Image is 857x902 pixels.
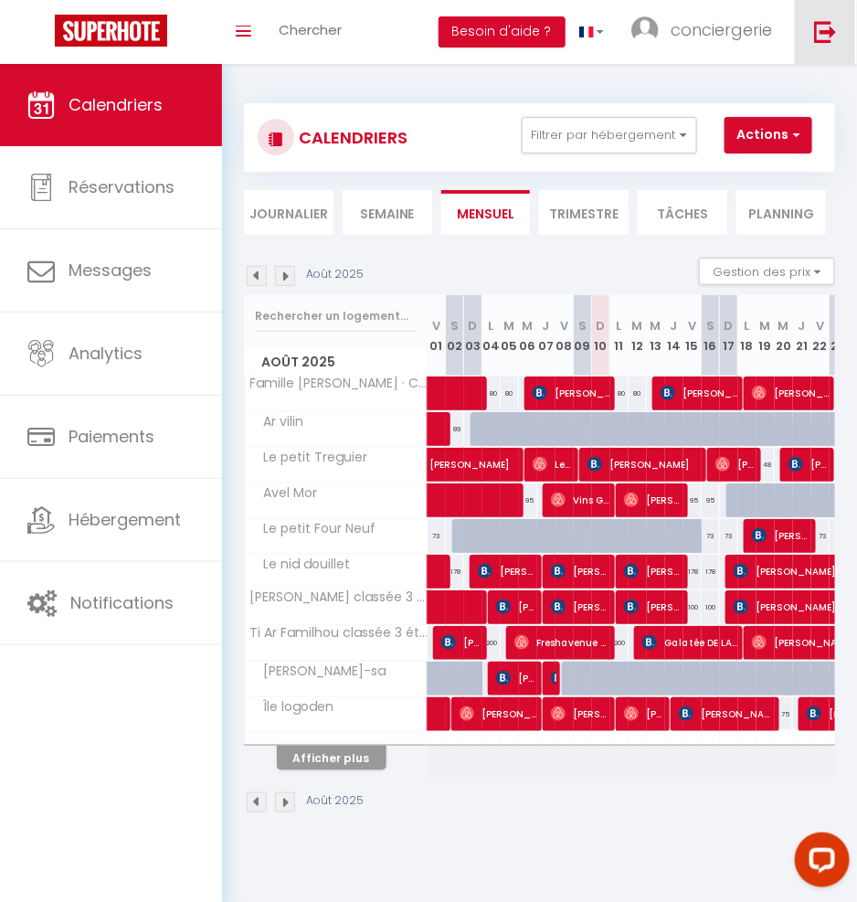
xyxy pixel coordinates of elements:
[702,295,720,377] th: 16
[574,295,592,377] th: 09
[255,300,417,333] input: Rechercher un logement...
[69,425,154,448] span: Paiements
[647,295,665,377] th: 13
[631,16,659,44] img: ...
[248,697,339,717] span: Île logoden
[543,317,550,334] abbr: J
[446,295,464,377] th: 02
[248,590,430,604] span: [PERSON_NAME] classée 3 étoiles
[624,589,685,624] span: [PERSON_NAME]
[834,317,842,334] abbr: S
[306,266,364,283] p: Août 2025
[248,662,391,682] span: [PERSON_NAME]-sa
[277,746,386,770] button: Afficher plus
[736,190,826,235] li: Planning
[752,518,813,553] span: [PERSON_NAME]
[702,483,720,517] div: 95
[428,519,446,553] div: 73
[578,317,587,334] abbr: S
[683,483,702,517] div: 95
[760,317,771,334] abbr: M
[699,258,835,285] button: Gestion des prix
[420,448,439,483] a: [PERSON_NAME]
[830,295,848,377] th: 23
[706,317,714,334] abbr: S
[756,295,775,377] th: 19
[738,295,756,377] th: 18
[780,825,857,902] iframe: LiveChat chat widget
[539,190,629,235] li: Trimestre
[683,295,702,377] th: 15
[248,555,355,575] span: Le nid douillet
[343,190,432,235] li: Semaine
[715,447,758,482] span: [PERSON_NAME]
[469,317,478,334] abbr: D
[629,377,647,410] div: 80
[793,295,811,377] th: 21
[778,317,789,334] abbr: M
[725,317,734,334] abbr: D
[720,519,738,553] div: 73
[642,625,740,660] span: Galatée DE LARMINAT
[661,376,740,410] span: [PERSON_NAME]
[441,625,484,660] span: [PERSON_NAME]
[460,696,539,731] span: [PERSON_NAME]
[555,295,574,377] th: 08
[688,317,696,334] abbr: V
[683,555,702,589] div: 178
[775,295,793,377] th: 20
[70,591,174,614] span: Notifications
[775,697,793,731] div: 75
[671,18,772,41] span: conciergerie
[638,190,727,235] li: Tâches
[702,555,720,589] div: 178
[245,349,427,376] span: Août 2025
[617,317,622,334] abbr: L
[439,16,566,48] button: Besoin d'aide ?
[756,448,775,482] div: 48
[501,295,519,377] th: 05
[489,317,494,334] abbr: L
[248,412,316,432] span: Ar vilin
[632,317,643,334] abbr: M
[428,295,446,377] th: 01
[248,448,373,468] span: Le petit Treguier
[441,190,531,235] li: Mensuel
[537,295,555,377] th: 07
[482,295,501,377] th: 04
[671,317,678,334] abbr: J
[702,519,720,553] div: 73
[294,117,407,158] h3: CALENDRIERS
[248,626,430,640] span: Ti Ar Familhou classée 3 étoiles
[69,259,152,281] span: Messages
[551,661,557,695] span: [PERSON_NAME]
[523,317,534,334] abbr: M
[478,554,539,589] span: [PERSON_NAME]
[624,483,685,517] span: [PERSON_NAME]
[450,317,459,334] abbr: S
[811,519,830,553] div: 73
[504,317,515,334] abbr: M
[514,625,612,660] span: Freshavenue Capens
[683,590,702,624] div: 100
[597,317,606,334] abbr: D
[551,696,612,731] span: [PERSON_NAME]
[610,377,629,410] div: 80
[592,295,610,377] th: 10
[248,519,381,539] span: Le petit Four Neuf
[587,447,704,482] span: [PERSON_NAME]
[248,377,430,390] span: Famille [PERSON_NAME] · Chez [PERSON_NAME] et [PERSON_NAME]
[248,483,323,504] span: Avel Mor
[496,589,539,624] span: [PERSON_NAME]
[624,554,685,589] span: [PERSON_NAME]
[560,317,568,334] abbr: V
[551,554,612,589] span: [PERSON_NAME]
[69,508,181,531] span: Hébergement
[429,438,640,472] span: [PERSON_NAME]
[679,696,777,731] span: [PERSON_NAME]
[665,295,683,377] th: 14
[551,589,612,624] span: [PERSON_NAME]
[624,696,667,731] span: [PERSON_NAME]
[725,117,812,154] button: Actions
[811,295,830,377] th: 22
